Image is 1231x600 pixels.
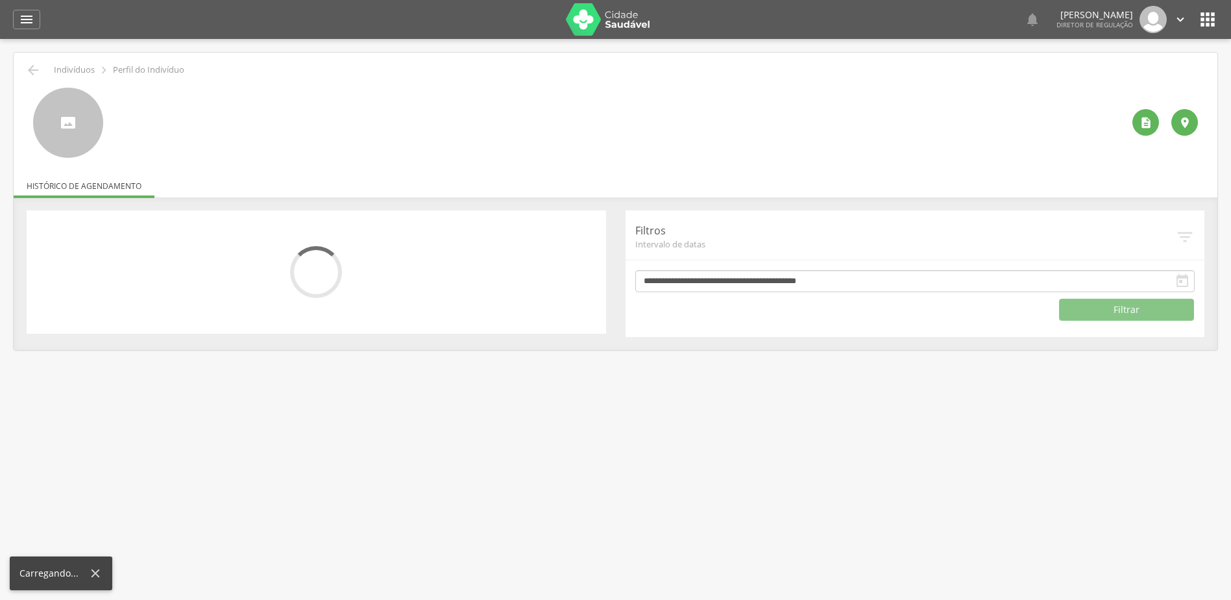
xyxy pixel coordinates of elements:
i:  [1025,12,1040,27]
i:  [1173,12,1188,27]
span: Intervalo de datas [635,238,1176,250]
p: [PERSON_NAME] [1056,10,1133,19]
i:  [19,12,34,27]
p: Filtros [635,223,1176,238]
button: Filtrar [1059,299,1194,321]
i:  [1197,9,1218,30]
div: Ver histórico de cadastramento [1132,109,1159,136]
i: Voltar [25,62,41,78]
span: Diretor de regulação [1056,20,1133,29]
div: Carregando... [19,567,88,580]
a:  [1025,6,1040,33]
i:  [1175,227,1195,247]
i:  [97,63,111,77]
a:  [1173,6,1188,33]
i:  [1178,116,1191,129]
p: Indivíduos [54,65,95,75]
i:  [1175,273,1190,289]
p: Perfil do Indivíduo [113,65,184,75]
i:  [1140,116,1152,129]
a:  [13,10,40,29]
div: Localização [1171,109,1198,136]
